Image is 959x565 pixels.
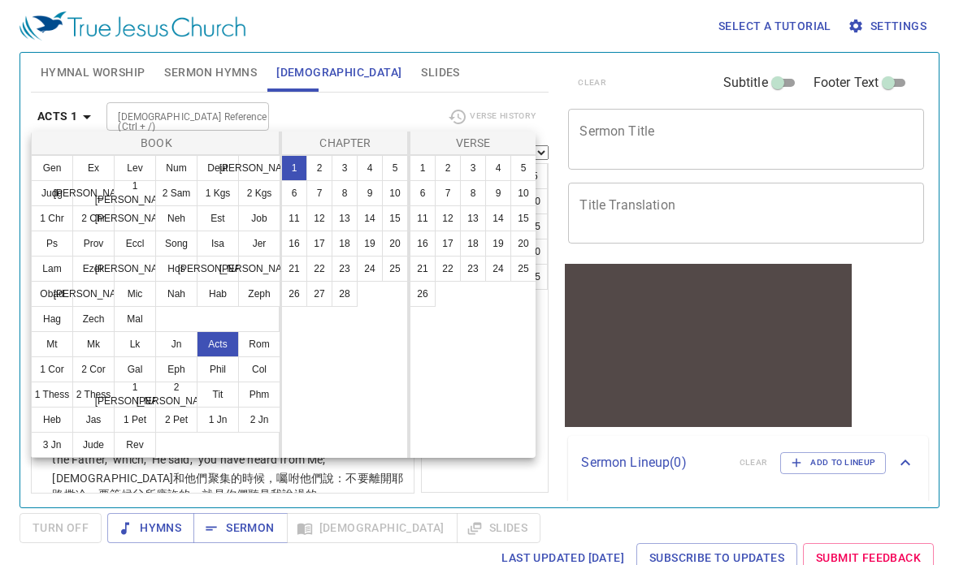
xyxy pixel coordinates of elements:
button: 2 Cor [72,356,115,382]
button: [PERSON_NAME] [238,155,280,181]
button: Jas [72,407,115,433]
button: Job [238,205,280,231]
button: 16 [410,231,436,257]
button: 2 Jn [238,407,280,433]
button: 22 [435,256,461,282]
button: 19 [357,231,383,257]
button: 7 [435,180,461,206]
button: 3 [332,155,358,181]
button: 26 [410,281,436,307]
button: 14 [357,205,383,231]
button: 3 [460,155,486,181]
button: 6 [281,180,307,206]
button: Lam [31,256,73,282]
button: 11 [410,205,436,231]
button: Gen [31,155,73,181]
button: 17 [435,231,461,257]
button: 21 [281,256,307,282]
button: Deut [197,155,239,181]
button: 2 Thess [72,382,115,408]
p: Chapter [285,135,406,151]
button: 5 [510,155,536,181]
button: Ps [31,231,73,257]
button: Jude [72,432,115,458]
button: 3 Jn [31,432,73,458]
button: 1 Cor [31,356,73,382]
button: [PERSON_NAME] [72,180,115,206]
button: Mic [114,281,156,307]
button: Phm [238,382,280,408]
button: Zech [72,306,115,332]
button: 1 Pet [114,407,156,433]
button: [PERSON_NAME] [197,256,239,282]
button: 2 [435,155,461,181]
button: 1 Thess [31,382,73,408]
button: Prov [72,231,115,257]
button: 12 [306,205,332,231]
button: Zeph [238,281,280,307]
button: Judg [31,180,73,206]
button: 12 [435,205,461,231]
button: 2 Kgs [238,180,280,206]
button: Jn [155,331,197,357]
button: 4 [485,155,511,181]
button: 27 [306,281,332,307]
button: 17 [306,231,332,257]
button: 24 [485,256,511,282]
button: Lev [114,155,156,181]
button: Hag [31,306,73,332]
button: 28 [332,281,358,307]
button: Heb [31,407,73,433]
button: Col [238,356,280,382]
button: Gal [114,356,156,382]
button: Rev [114,432,156,458]
button: 23 [460,256,486,282]
button: 23 [332,256,358,282]
button: 22 [306,256,332,282]
button: 5 [382,155,408,181]
button: 25 [510,256,536,282]
button: Nah [155,281,197,307]
button: 4 [357,155,383,181]
button: [PERSON_NAME] [114,256,156,282]
button: 1 [410,155,436,181]
button: 6 [410,180,436,206]
button: 10 [382,180,408,206]
button: 20 [510,231,536,257]
button: Isa [197,231,239,257]
button: 21 [410,256,436,282]
button: Mk [72,331,115,357]
button: 13 [332,205,358,231]
button: Obad [31,281,73,307]
button: 11 [281,205,307,231]
button: 10 [510,180,536,206]
button: 1 Chr [31,205,73,231]
button: 1 [PERSON_NAME] [114,180,156,206]
button: 1 Jn [197,407,239,433]
button: Ezek [72,256,115,282]
button: 13 [460,205,486,231]
button: Est [197,205,239,231]
button: Hab [197,281,239,307]
button: Acts [197,331,239,357]
button: Neh [155,205,197,231]
button: Tit [197,382,239,408]
button: Ex [72,155,115,181]
button: 25 [382,256,408,282]
button: 18 [332,231,358,257]
button: 9 [357,180,383,206]
button: Phil [197,356,239,382]
button: 2 [PERSON_NAME] [155,382,197,408]
button: 24 [357,256,383,282]
button: 2 Pet [155,407,197,433]
button: 1 [281,155,307,181]
button: 18 [460,231,486,257]
button: 14 [485,205,511,231]
button: 19 [485,231,511,257]
button: 2 Chr [72,205,115,231]
button: Eph [155,356,197,382]
button: Song [155,231,197,257]
button: 1 [PERSON_NAME] [114,382,156,408]
button: [PERSON_NAME] [238,256,280,282]
button: 9 [485,180,511,206]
